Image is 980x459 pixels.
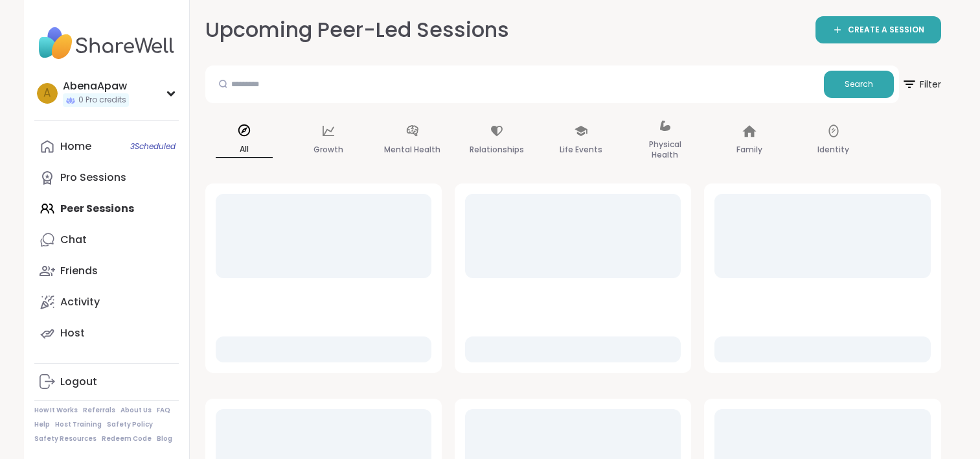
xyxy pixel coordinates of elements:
a: Chat [34,224,179,255]
a: Safety Resources [34,434,97,443]
span: 0 Pro credits [78,95,126,106]
span: Search [845,78,873,90]
a: How It Works [34,406,78,415]
a: FAQ [157,406,170,415]
p: Growth [313,142,343,158]
button: Search [824,71,894,98]
div: Chat [60,233,87,247]
p: Relationships [470,142,524,158]
span: Filter [902,69,941,100]
a: Host Training [55,420,102,429]
div: Home [60,139,91,154]
a: Pro Sessions [34,162,179,193]
div: Pro Sessions [60,171,126,185]
a: Referrals [83,406,115,415]
p: Identity [817,142,849,158]
p: All [216,141,273,158]
a: About Us [120,406,152,415]
img: ShareWell Nav Logo [34,21,179,66]
div: Logout [60,375,97,389]
p: Family [736,142,762,158]
span: CREATE A SESSION [848,25,924,36]
a: Activity [34,287,179,318]
a: Home3Scheduled [34,131,179,162]
button: Filter [902,65,941,103]
p: Life Events [560,142,602,158]
a: Host [34,318,179,349]
a: Safety Policy [107,420,153,429]
a: Logout [34,366,179,397]
div: Activity [60,295,100,309]
div: Host [60,326,85,340]
a: Friends [34,255,179,287]
p: Physical Health [637,137,694,163]
a: Help [34,420,50,429]
div: AbenaApaw [63,79,129,93]
a: Blog [157,434,172,443]
p: Mental Health [384,142,440,158]
a: Redeem Code [102,434,152,443]
span: A [43,85,51,102]
span: 3 Scheduled [130,141,176,152]
div: Friends [60,264,98,278]
h2: Upcoming Peer-Led Sessions [205,16,509,45]
a: CREATE A SESSION [815,16,941,43]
